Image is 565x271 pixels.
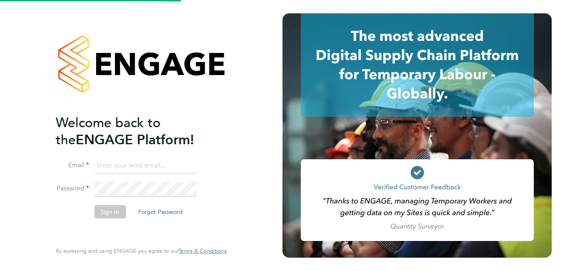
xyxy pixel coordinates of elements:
span: By accessing and using ENGAGE you agree to our [56,247,226,254]
button: Sign In [94,205,126,218]
label: Password [56,184,89,193]
label: Email [56,161,89,170]
button: Forgot Password [131,205,189,218]
input: Enter your work email... [94,158,197,173]
h2: ENGAGE Platform! [56,114,218,148]
span: Welcome back to the [56,115,161,148]
a: Terms & Conditions [178,248,226,254]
